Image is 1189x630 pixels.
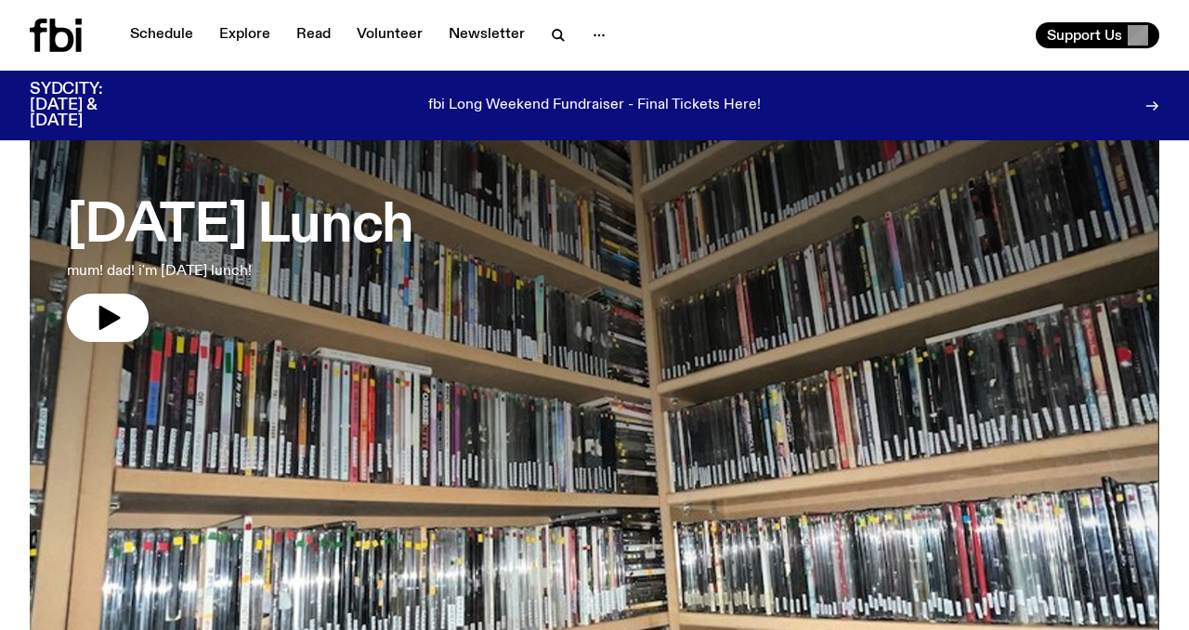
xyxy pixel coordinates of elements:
[208,22,281,48] a: Explore
[1047,27,1122,44] span: Support Us
[30,82,149,129] h3: SYDCITY: [DATE] & [DATE]
[67,182,413,342] a: [DATE] Lunchmum! dad! i'm [DATE] lunch!
[285,22,342,48] a: Read
[1036,22,1159,48] button: Support Us
[438,22,536,48] a: Newsletter
[67,201,413,253] h3: [DATE] Lunch
[119,22,204,48] a: Schedule
[346,22,434,48] a: Volunteer
[67,260,413,282] p: mum! dad! i'm [DATE] lunch!
[428,98,761,114] p: fbi Long Weekend Fundraiser - Final Tickets Here!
